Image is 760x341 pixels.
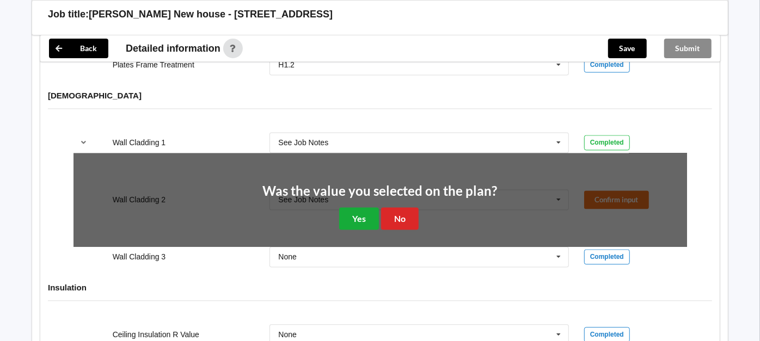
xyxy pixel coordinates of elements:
h3: [PERSON_NAME] New house - [STREET_ADDRESS] [89,8,333,21]
label: Wall Cladding 1 [113,138,166,147]
div: Completed [584,57,630,72]
div: None [278,331,296,338]
h4: [DEMOGRAPHIC_DATA] [48,90,712,101]
button: Yes [339,207,379,230]
label: Wall Cladding 3 [113,252,166,261]
button: Save [608,39,647,58]
div: Completed [584,249,630,264]
button: Back [49,39,108,58]
h4: Insulation [48,282,712,293]
h3: Job title: [48,8,89,21]
span: Detailed information [126,44,220,53]
div: Completed [584,135,630,150]
h2: Was the value you selected on the plan? [263,183,498,200]
button: No [381,207,419,230]
label: Plates Frame Treatment [113,60,194,69]
div: None [278,253,296,261]
div: H1.2 [278,61,295,69]
label: Ceiling Insulation R Value [113,330,199,339]
button: reference-toggle [73,133,95,152]
div: See Job Notes [278,139,328,146]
